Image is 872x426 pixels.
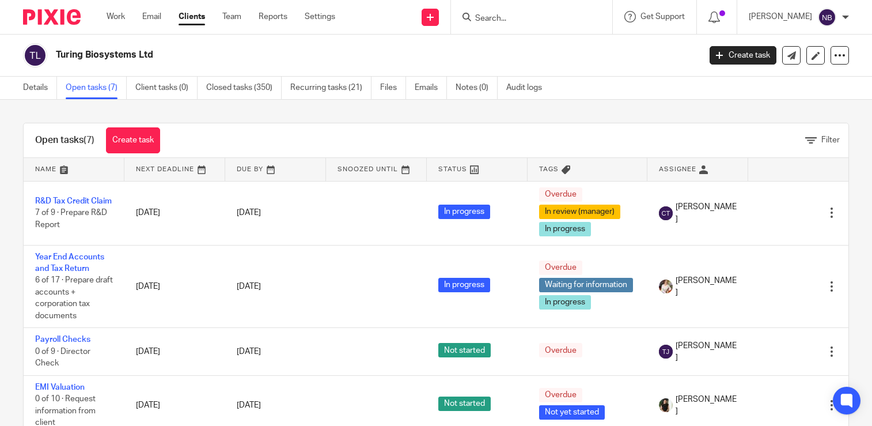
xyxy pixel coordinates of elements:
a: Work [107,11,125,22]
a: Payroll Checks [35,335,90,344]
img: Janice%20Tang.jpeg [659,398,673,412]
span: Status [438,166,467,172]
td: [DATE] [124,245,225,328]
a: Team [222,11,241,22]
img: Kayleigh%20Henson.jpeg [659,280,673,293]
img: svg%3E [659,206,673,220]
span: Overdue [539,187,582,202]
span: 6 of 17 · Prepare draft accounts + corporation tax documents [35,276,113,320]
span: Tags [539,166,559,172]
img: svg%3E [659,345,673,359]
span: [DATE] [237,209,261,217]
span: In progress [539,222,591,236]
span: [PERSON_NAME] [676,201,737,225]
a: Emails [415,77,447,99]
a: Reports [259,11,287,22]
span: [PERSON_NAME] [676,340,737,364]
span: [PERSON_NAME] [676,394,737,417]
span: 0 of 9 · Director Check [35,348,90,368]
a: Notes (0) [456,77,498,99]
h1: Open tasks [35,134,94,146]
a: Year End Accounts and Tax Return [35,253,104,273]
span: Not started [438,397,491,411]
td: [DATE] [124,181,225,245]
span: In progress [438,205,490,219]
h2: Turing Biosystems Ltd [56,49,565,61]
span: In progress [438,278,490,292]
p: [PERSON_NAME] [749,11,812,22]
span: [DATE] [237,401,261,409]
span: Snoozed Until [338,166,398,172]
span: (7) [84,135,94,145]
span: 7 of 9 · Prepare R&D Report [35,209,107,229]
a: Settings [305,11,335,22]
img: svg%3E [23,43,47,67]
span: Overdue [539,261,582,275]
a: Create task [106,127,160,153]
span: [DATE] [237,348,261,356]
input: Search [474,14,578,24]
a: Recurring tasks (21) [290,77,371,99]
a: Closed tasks (350) [206,77,282,99]
a: Client tasks (0) [135,77,198,99]
a: Email [142,11,161,22]
span: Get Support [640,13,685,21]
span: Waiting for information [539,278,633,292]
span: Overdue [539,343,582,357]
span: [PERSON_NAME] [676,275,737,299]
span: Overdue [539,388,582,402]
a: Files [380,77,406,99]
a: R&D Tax Credit Claim [35,197,112,205]
a: Details [23,77,57,99]
a: EMI Valuation [35,383,85,391]
span: In progress [539,295,591,310]
img: svg%3E [818,8,836,27]
a: Clients [179,11,205,22]
a: Audit logs [506,77,551,99]
a: Open tasks (7) [66,77,127,99]
a: Create task [710,46,776,65]
span: In review (manager) [539,205,620,219]
td: [DATE] [124,328,225,375]
span: Not yet started [539,405,605,420]
span: Not started [438,343,491,357]
span: Filter [821,136,840,144]
img: Pixie [23,9,81,25]
span: [DATE] [237,282,261,291]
